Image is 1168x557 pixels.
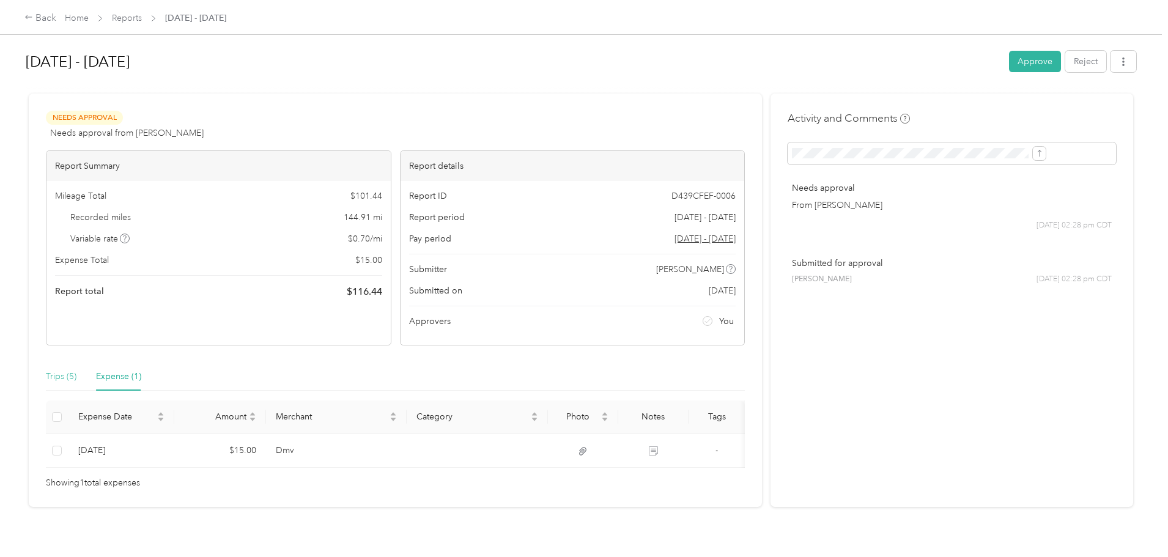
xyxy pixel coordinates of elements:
[1009,51,1061,72] button: Approve
[531,416,538,423] span: caret-down
[55,190,106,202] span: Mileage Total
[266,400,407,434] th: Merchant
[698,411,735,422] div: Tags
[112,13,142,23] a: Reports
[46,111,123,125] span: Needs Approval
[792,199,1112,212] p: From [PERSON_NAME]
[675,211,736,224] span: [DATE] - [DATE]
[409,263,447,276] span: Submitter
[174,434,266,468] td: $15.00
[1037,220,1112,231] span: [DATE] 02:28 pm CDT
[68,400,174,434] th: Expense Date
[1037,274,1112,285] span: [DATE] 02:28 pm CDT
[157,410,164,418] span: caret-up
[24,11,56,26] div: Back
[671,190,736,202] span: D439CFEF-0006
[68,434,174,468] td: 9-15-2025
[344,211,382,224] span: 144.91 mi
[55,285,104,298] span: Report total
[792,257,1112,270] p: Submitted for approval
[55,254,109,267] span: Expense Total
[601,410,608,418] span: caret-up
[618,400,689,434] th: Notes
[409,315,451,328] span: Approvers
[719,315,734,328] span: You
[46,370,76,383] div: Trips (5)
[689,400,745,434] th: Tags
[531,410,538,418] span: caret-up
[409,284,462,297] span: Submitted on
[65,13,89,23] a: Home
[390,410,397,418] span: caret-up
[689,434,745,468] td: -
[401,151,745,181] div: Report details
[656,263,724,276] span: [PERSON_NAME]
[788,111,910,126] h4: Activity and Comments
[792,274,852,285] span: [PERSON_NAME]
[78,411,155,422] span: Expense Date
[355,254,382,267] span: $ 15.00
[46,151,391,181] div: Report Summary
[276,411,388,422] span: Merchant
[548,400,618,434] th: Photo
[409,232,451,245] span: Pay period
[347,284,382,299] span: $ 116.44
[348,232,382,245] span: $ 0.70 / mi
[1065,51,1106,72] button: Reject
[249,416,256,423] span: caret-down
[390,416,397,423] span: caret-down
[601,416,608,423] span: caret-down
[792,182,1112,194] p: Needs approval
[157,416,164,423] span: caret-down
[50,127,204,139] span: Needs approval from [PERSON_NAME]
[350,190,382,202] span: $ 101.44
[184,411,246,422] span: Amount
[165,12,226,24] span: [DATE] - [DATE]
[70,232,130,245] span: Variable rate
[715,445,718,456] span: -
[26,47,1000,76] h1: Sep 1 - 30, 2025
[409,190,447,202] span: Report ID
[249,410,256,418] span: caret-up
[558,411,599,422] span: Photo
[675,232,736,245] span: Go to pay period
[709,284,736,297] span: [DATE]
[46,476,140,490] span: Showing 1 total expenses
[1100,489,1168,557] iframe: Everlance-gr Chat Button Frame
[96,370,141,383] div: Expense (1)
[407,400,548,434] th: Category
[409,211,465,224] span: Report period
[70,211,131,224] span: Recorded miles
[266,434,407,468] td: Dmv
[174,400,266,434] th: Amount
[416,411,528,422] span: Category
